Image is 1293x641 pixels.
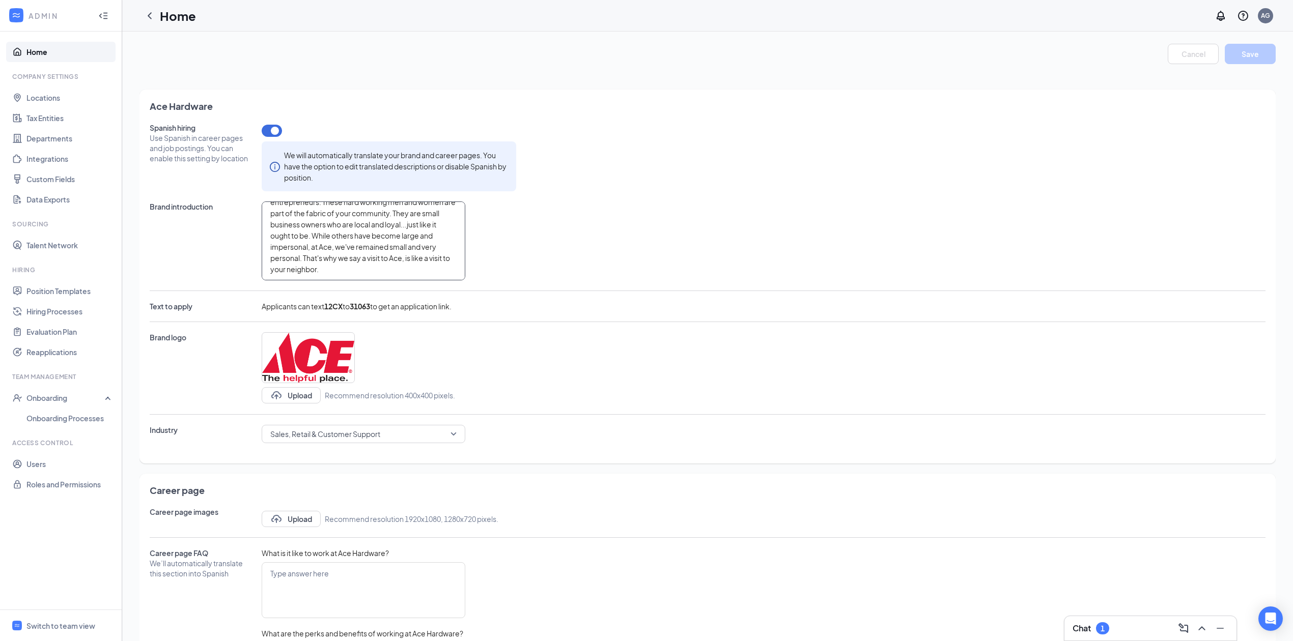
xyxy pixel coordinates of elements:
span: Spanish hiring [150,123,251,133]
a: Reapplications [26,342,114,362]
span: Recommend resolution 1920x1080, 1280x720 pixels. [325,513,498,525]
span: Career page FAQ [150,548,251,558]
a: Roles and Permissions [26,474,114,494]
a: Onboarding Processes [26,408,114,428]
span: What are the perks and benefits of working at Ace Hardware? [262,628,465,638]
a: Users [26,454,114,474]
b: 31063 [350,302,370,311]
span: What is it like to work at Ace Hardware? [262,548,465,558]
a: Locations [26,88,114,108]
div: AG [1261,11,1270,20]
a: Integrations [26,149,114,169]
span: We’ll automatically translate this section into Spanish [150,558,251,578]
span: Use Spanish in career pages and job postings. You can enable this setting by location [150,133,251,163]
h3: Chat [1073,623,1091,634]
div: Team Management [12,372,111,381]
div: Access control [12,439,111,447]
svg: Upload [270,513,283,525]
div: Hiring [12,266,111,274]
button: UploadUpload [262,387,321,403]
span: Recommend resolution 400x400 pixels. [325,390,455,401]
a: Talent Network [26,235,114,255]
div: 1 [1101,624,1105,633]
button: Minimize [1212,620,1228,636]
svg: ChevronUp [1196,622,1208,634]
button: ChevronUp [1194,620,1210,636]
svg: WorkstreamLogo [11,10,21,20]
svg: Notifications [1215,10,1227,22]
div: Sourcing [12,220,111,228]
a: Departments [26,128,114,149]
svg: WorkstreamLogo [14,622,20,629]
a: Position Templates [26,281,114,301]
svg: Upload [270,389,283,401]
svg: QuestionInfo [1237,10,1249,22]
div: We will automatically translate your brand and career pages. You have the option to edit translat... [284,150,508,183]
div: ADMIN [29,11,89,21]
span: Brand introduction [150,201,251,212]
span: Text to apply [150,301,251,311]
textarea: We are your local hardware store and we are a part of your community. Ace Hardware has over 5,000... [262,201,465,280]
span: Ace Hardware [150,100,1266,112]
a: Data Exports [26,189,114,210]
button: UploadUpload [262,511,321,527]
h1: Home [160,7,196,24]
span: UploadUploadRecommend resolution 400x400 pixels. [262,332,455,403]
button: Save [1225,44,1276,64]
div: Open Intercom Messenger [1258,606,1283,631]
span: Career page images [150,507,251,517]
div: Onboarding [26,393,105,403]
svg: Minimize [1214,622,1226,634]
a: Tax Entities [26,108,114,128]
div: Switch to team view [26,621,95,631]
svg: ComposeMessage [1177,622,1190,634]
span: Sales, Retail & Customer Support [270,426,380,442]
span: Brand logo [150,332,251,342]
button: ComposeMessage [1175,620,1192,636]
button: Cancel [1168,44,1219,64]
div: Company Settings [12,72,111,81]
span: Industry [150,425,251,435]
b: 12CX [324,302,343,311]
svg: Collapse [98,11,108,21]
a: Custom Fields [26,169,114,189]
a: Hiring Processes [26,301,114,322]
span: Career page [150,484,1266,497]
a: Home [26,42,114,62]
svg: ChevronLeft [144,10,156,22]
span: Applicants can text to to get an application link. [262,301,452,311]
span: info-circle [270,161,280,172]
svg: UserCheck [12,393,22,403]
a: Evaluation Plan [26,322,114,342]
